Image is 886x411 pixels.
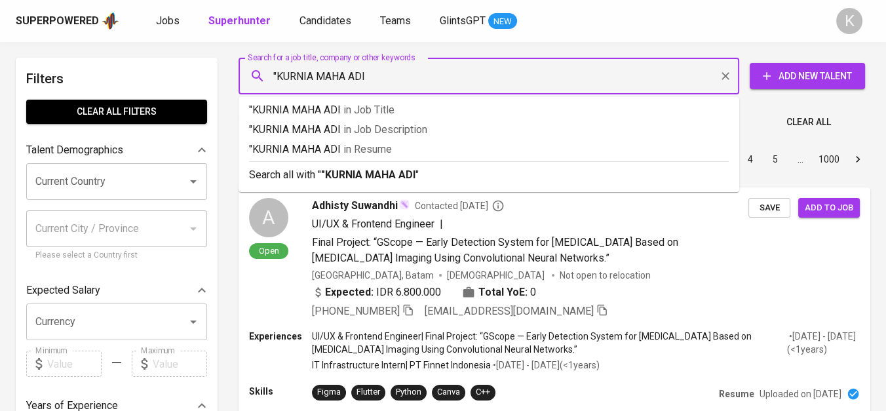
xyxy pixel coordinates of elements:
span: UI/UX & Frontend Engineer [312,218,434,230]
div: A [249,198,288,237]
div: IDR 6.800.000 [312,284,441,300]
p: Expected Salary [26,283,100,298]
p: "KURNIA MAHA ADI [249,122,729,138]
div: … [790,153,811,166]
a: GlintsGPT NEW [440,13,517,29]
div: Expected Salary [26,277,207,303]
p: Uploaded on [DATE] [760,387,841,401]
button: Open [184,313,202,331]
div: [GEOGRAPHIC_DATA], Batam [312,269,434,282]
span: Open [254,245,284,256]
div: Talent Demographics [26,137,207,163]
p: "KURNIA MAHA ADI [249,102,729,118]
div: Superpowered [16,14,99,29]
img: magic_wand.svg [399,199,410,210]
p: Search all with " " [249,167,729,183]
button: Go to page 5 [765,149,786,170]
button: Clear All filters [26,100,207,124]
p: • [DATE] - [DATE] ( <1 years ) [787,330,860,356]
p: Skills [249,385,312,398]
button: Add New Talent [750,63,865,89]
button: Add to job [798,198,860,218]
button: Clear All [781,110,836,134]
button: Clear [716,67,735,85]
b: "KURNIA MAHA ADI [321,168,415,181]
b: Superhunter [208,14,271,27]
p: IT Infrastructure Intern | PT Finnet Indonesia [312,359,491,372]
span: Add New Talent [760,68,855,85]
span: Save [755,201,784,216]
div: Figma [317,386,341,399]
button: Go to page 4 [740,149,761,170]
span: [PHONE_NUMBER] [312,305,400,317]
a: Superpoweredapp logo [16,11,119,31]
span: GlintsGPT [440,14,486,27]
span: in Job Title [343,104,395,116]
button: Open [184,172,202,191]
a: Candidates [299,13,354,29]
span: [DEMOGRAPHIC_DATA] [447,269,547,282]
input: Value [153,351,207,377]
a: Superhunter [208,13,273,29]
b: Total YoE: [478,284,528,300]
span: Contacted [DATE] [415,199,505,212]
button: Go to next page [847,149,868,170]
p: Resume [719,387,754,401]
a: Teams [380,13,414,29]
p: Please select a Country first [35,249,198,262]
div: Flutter [356,386,380,399]
button: Go to page 1000 [815,149,843,170]
span: [EMAIL_ADDRESS][DOMAIN_NAME] [425,305,594,317]
span: NEW [488,15,517,28]
span: 0 [530,284,536,300]
p: • [DATE] - [DATE] ( <1 years ) [491,359,600,372]
h6: Filters [26,68,207,89]
p: Experiences [249,330,312,343]
div: Canva [437,386,460,399]
p: "KURNIA MAHA ADI [249,142,729,157]
span: Add to job [805,201,853,216]
input: Value [47,351,102,377]
span: Clear All [786,114,831,130]
span: Teams [380,14,411,27]
span: Candidates [299,14,351,27]
a: Jobs [156,13,182,29]
button: Save [748,198,790,218]
span: | [440,216,443,232]
p: UI/UX & Frontend Engineer | Final Project: “GScope — Early Detection System for [MEDICAL_DATA] Ba... [312,330,787,356]
span: Clear All filters [37,104,197,120]
img: app logo [102,11,119,31]
p: Talent Demographics [26,142,123,158]
span: Adhisty Suwandhi [312,198,398,214]
span: in Resume [343,143,392,155]
div: K [836,8,862,34]
b: Expected: [325,284,374,300]
span: Final Project: “GScope — Early Detection System for [MEDICAL_DATA] Based on [MEDICAL_DATA] Imagin... [312,236,678,264]
p: Not open to relocation [560,269,651,282]
span: Jobs [156,14,180,27]
span: in Job Description [343,123,427,136]
div: C++ [476,386,490,399]
div: Python [396,386,421,399]
nav: pagination navigation [638,149,870,170]
svg: By Batam recruiter [491,199,505,212]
